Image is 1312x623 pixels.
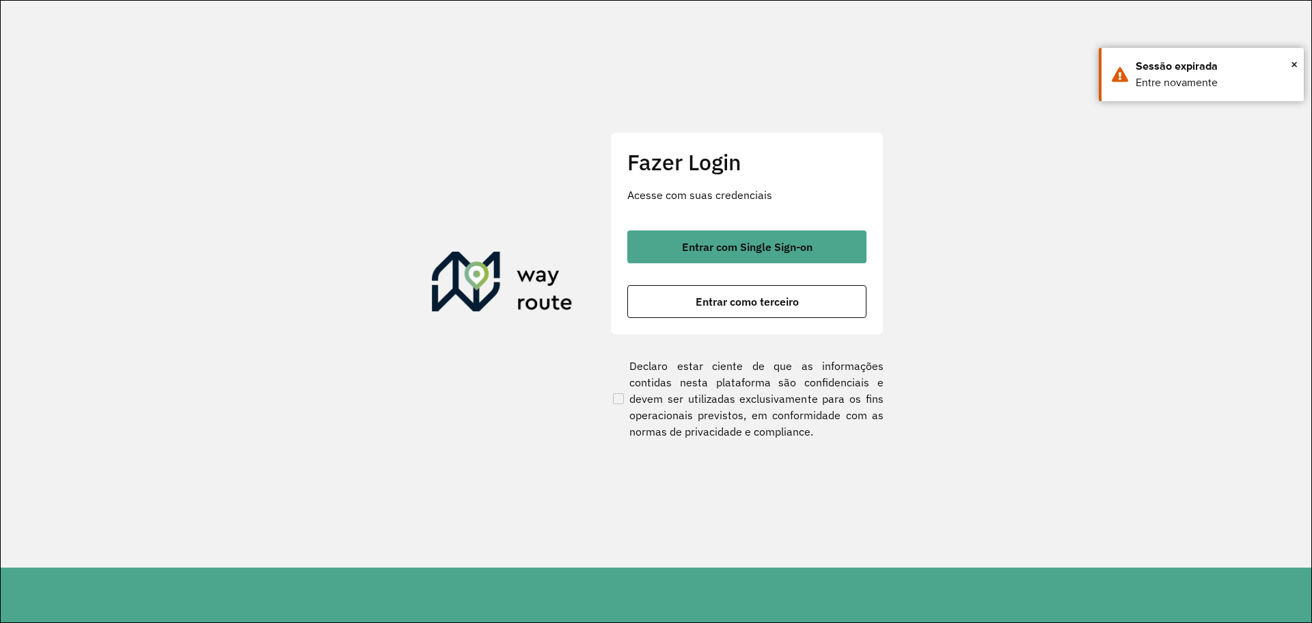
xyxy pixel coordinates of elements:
span: Entrar como terceiro [696,296,799,307]
h2: Fazer Login [627,149,866,175]
div: Sessão expirada [1136,58,1294,75]
button: Close [1291,54,1298,75]
button: button [627,285,866,318]
label: Declaro estar ciente de que as informações contidas nesta plataforma são confidenciais e devem se... [610,358,884,440]
span: Entrar com Single Sign-on [682,241,812,252]
div: Entre novamente [1136,75,1294,91]
button: button [627,230,866,263]
p: Acesse com suas credenciais [627,187,866,203]
span: × [1291,54,1298,75]
img: Roteirizador AmbevTech [432,252,573,317]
